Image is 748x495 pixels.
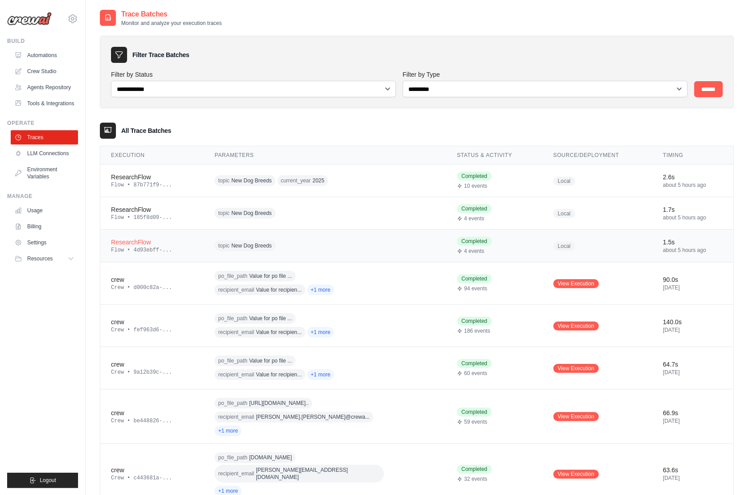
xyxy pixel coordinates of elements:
[663,360,723,369] div: 64.7s
[111,173,193,181] div: ResearchFlow
[312,177,325,184] span: 2025
[11,130,78,144] a: Traces
[11,80,78,95] a: Agents Repository
[7,120,78,127] div: Operate
[663,284,723,291] div: [DATE]
[121,126,171,135] h3: All Trace Batches
[231,210,272,217] span: New Dog Breeds
[11,252,78,266] button: Resources
[307,369,334,380] span: +1 more
[111,466,193,474] div: crew
[663,247,723,254] div: about 5 hours ago
[218,242,229,249] span: topic
[121,20,222,27] p: Monitor and analyze your execution traces
[7,12,52,25] img: Logo
[214,425,241,436] span: +1 more
[100,305,733,347] tr: View details for crew execution
[100,262,733,305] tr: View details for crew execution
[249,272,292,280] span: Value for po file ...
[111,326,193,334] div: Crew • fef963d6-...
[11,235,78,250] a: Settings
[663,326,723,334] div: [DATE]
[11,64,78,78] a: Crew Studio
[7,193,78,200] div: Manage
[457,172,492,181] span: Completed
[11,48,78,62] a: Automations
[663,369,723,376] div: [DATE]
[214,396,386,436] div: po_file_path: https://drive.google.com/file/d/1S9TiSmJUnFJdn74dukSF3xgK59fp1NCX/view?usp=sharing,...
[111,369,193,376] div: Crew • 9a12b39c-...
[464,475,487,483] span: 32 events
[249,400,308,407] span: [URL][DOMAIN_NAME]..
[111,360,193,369] div: crew
[111,318,193,326] div: crew
[111,275,193,284] div: crew
[218,454,247,461] span: po_file_path
[218,329,254,336] span: recipient_email
[111,238,193,247] div: ResearchFlow
[663,466,723,474] div: 63.6s
[553,412,599,421] a: View Execution
[457,274,492,283] span: Completed
[464,247,484,255] span: 4 events
[663,238,723,247] div: 1.5s
[100,146,204,165] th: Execution
[553,209,575,218] span: Local
[111,70,395,79] label: Filter by Status
[464,215,484,222] span: 4 events
[100,230,733,262] tr: View details for ResearchFlow execution
[100,165,733,197] tr: View details for ResearchFlow execution
[11,96,78,111] a: Tools & Integrations
[231,242,272,249] span: New Dog Breeds
[218,315,247,322] span: po_file_path
[457,237,492,246] span: Completed
[457,204,492,213] span: Completed
[132,50,189,59] h3: Filter Trace Batches
[543,146,652,165] th: Source/Deployment
[249,357,292,364] span: Value for po file ...
[111,474,193,482] div: Crew • c443681a-...
[7,37,78,45] div: Build
[7,473,78,488] button: Logout
[464,182,487,190] span: 10 events
[553,322,599,330] a: View Execution
[249,315,292,322] span: Value for po file ...
[256,413,370,421] span: [PERSON_NAME].[PERSON_NAME]@crewa...
[40,477,56,484] span: Logout
[218,470,254,477] span: recipient_email
[11,203,78,218] a: Usage
[218,286,254,293] span: recipient_email
[307,285,334,295] span: +1 more
[663,181,723,189] div: about 5 hours ago
[111,408,193,417] div: crew
[218,371,254,378] span: recipient_email
[218,357,247,364] span: po_file_path
[218,177,229,184] span: topic
[204,146,446,165] th: Parameters
[121,9,222,20] h2: Trace Batches
[464,418,487,425] span: 59 events
[100,197,733,230] tr: View details for ResearchFlow execution
[214,239,386,253] div: topic: New Dog Breeds
[231,177,272,184] span: New Dog Breeds
[218,413,254,421] span: recipient_email
[100,389,733,444] tr: View details for crew execution
[663,275,723,284] div: 90.0s
[111,214,193,221] div: Flow • 185f8d09-...
[218,210,229,217] span: topic
[553,279,599,288] a: View Execution
[663,417,723,425] div: [DATE]
[218,400,247,407] span: po_file_path
[214,174,386,188] div: topic: New Dog Breeds, current_year: 2025
[281,177,311,184] span: current_year
[214,269,386,297] div: po_file_path: Value for po file path, recipient_email: Value for recipient email, invoice_file_pa...
[249,454,292,461] span: [DOMAIN_NAME]
[663,173,723,181] div: 2.6s
[464,370,487,377] span: 60 events
[307,327,334,338] span: +1 more
[464,327,490,334] span: 186 events
[256,466,380,481] span: [PERSON_NAME][EMAIL_ADDRESS][DOMAIN_NAME]
[663,205,723,214] div: 1.7s
[11,219,78,234] a: Billing
[100,347,733,389] tr: View details for crew execution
